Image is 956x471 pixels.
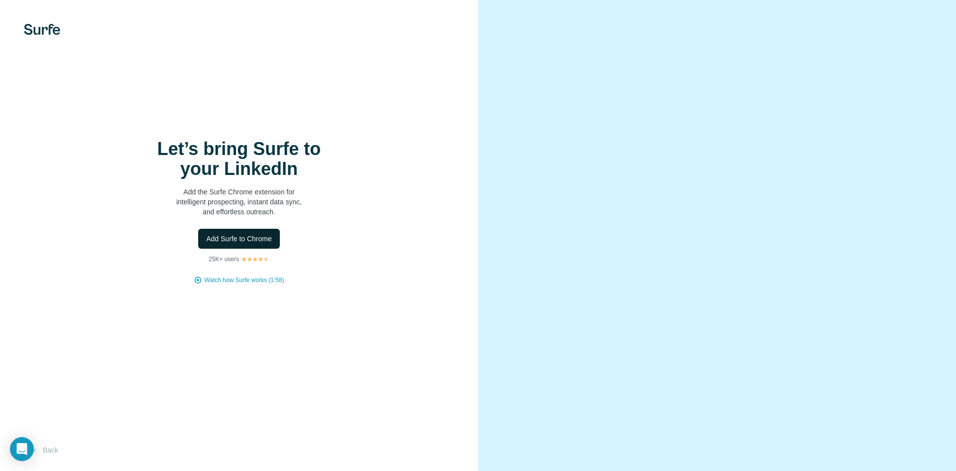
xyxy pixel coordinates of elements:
[139,139,339,179] h1: Let’s bring Surfe to your LinkedIn
[10,437,34,461] div: Open Intercom Messenger
[204,276,284,285] button: Watch how Surfe works (1:58)
[24,441,65,459] button: Back
[139,187,339,217] p: Add the Surfe Chrome extension for intelligent prospecting, instant data sync, and effortless out...
[241,256,269,262] img: Rating Stars
[198,229,280,249] button: Add Surfe to Chrome
[24,24,60,35] img: Surfe's logo
[206,234,272,244] span: Add Surfe to Chrome
[209,255,239,264] p: 25K+ users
